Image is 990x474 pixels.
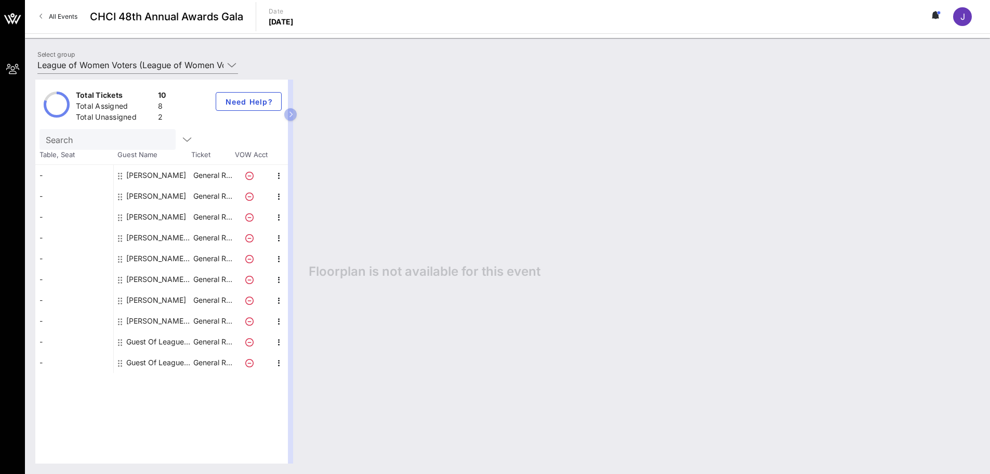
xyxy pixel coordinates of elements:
div: - [35,186,113,207]
div: - [35,290,113,311]
div: J [953,7,972,26]
p: General R… [192,207,233,227]
p: General R… [192,331,233,352]
a: All Events [33,8,84,25]
div: - [35,207,113,227]
div: Gabrielle Udelle [126,186,186,207]
div: 8 [158,101,166,114]
div: Total Tickets [76,90,154,103]
label: Select group [37,50,75,58]
p: General R… [192,352,233,373]
div: Heather Kosolov [126,207,186,227]
div: - [35,227,113,248]
span: J [960,11,965,22]
p: General R… [192,269,233,290]
p: General R… [192,248,233,269]
div: Total Assigned [76,101,154,114]
span: Table, Seat [35,150,113,160]
div: - [35,311,113,331]
p: General R… [192,186,233,207]
span: Ticket [191,150,233,160]
div: Sarah Courtney Courtney [126,311,192,331]
div: Total Unassigned [76,112,154,125]
div: Luana Chaires League of Women Voters [126,269,192,290]
div: Marcia Johnson [126,290,186,311]
p: Date [269,6,294,17]
div: - [35,248,113,269]
p: General R… [192,165,233,186]
div: 10 [158,90,166,103]
div: - [35,165,113,186]
div: Guest Of League of Women Voters [126,352,192,373]
div: Guest Of League of Women Voters [126,331,192,352]
div: - [35,331,113,352]
p: General R… [192,290,233,311]
span: Floorplan is not available for this event [309,264,540,279]
div: Dylan Sione [126,165,186,186]
span: All Events [49,12,77,20]
div: 2 [158,112,166,125]
p: [DATE] [269,17,294,27]
div: - [35,269,113,290]
span: Need Help? [225,97,273,106]
span: CHCI 48th Annual Awards Gala [90,9,243,24]
button: Need Help? [216,92,282,111]
span: Guest Name [113,150,191,160]
div: - [35,352,113,373]
div: Jessica J Jones Capparell [126,227,192,248]
p: General R… [192,227,233,248]
span: VOW Acct [233,150,269,160]
p: General R… [192,311,233,331]
div: Laura Ostendorf Aequalis [126,248,192,269]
